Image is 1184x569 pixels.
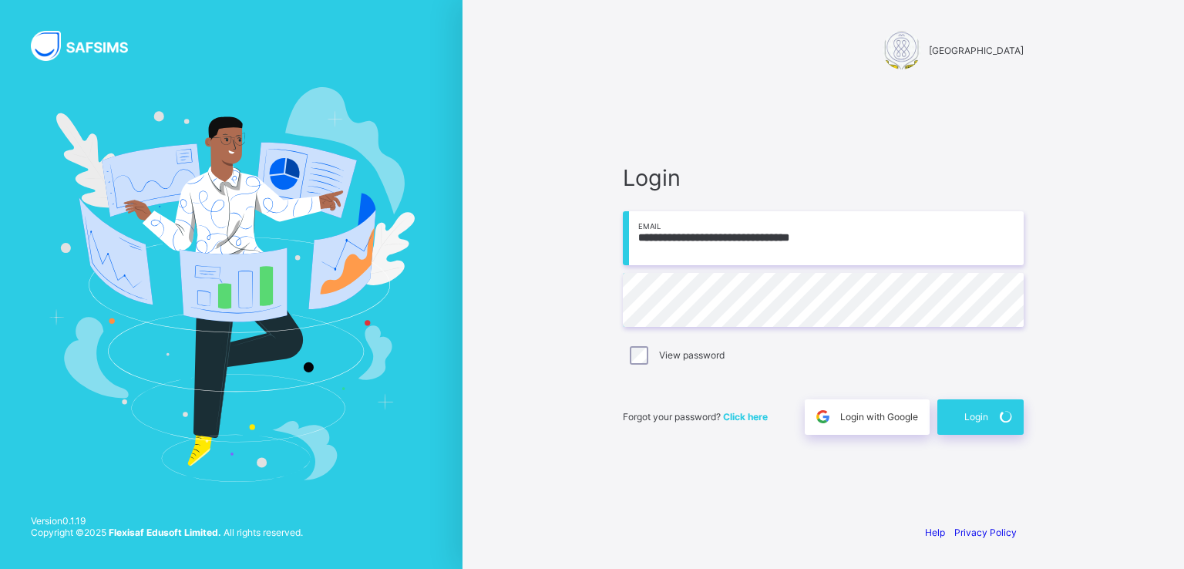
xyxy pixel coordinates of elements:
span: Login [964,411,988,423]
a: Privacy Policy [954,527,1017,538]
span: Forgot your password? [623,411,768,423]
span: Version 0.1.19 [31,515,303,527]
label: View password [659,349,725,361]
span: Login [623,164,1024,191]
img: google.396cfc9801f0270233282035f929180a.svg [814,408,832,426]
strong: Flexisaf Edusoft Limited. [109,527,221,538]
img: SAFSIMS Logo [31,31,146,61]
a: Help [925,527,945,538]
a: Click here [723,411,768,423]
img: Hero Image [48,87,415,482]
span: [GEOGRAPHIC_DATA] [929,45,1024,56]
span: Copyright © 2025 All rights reserved. [31,527,303,538]
span: Login with Google [840,411,918,423]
